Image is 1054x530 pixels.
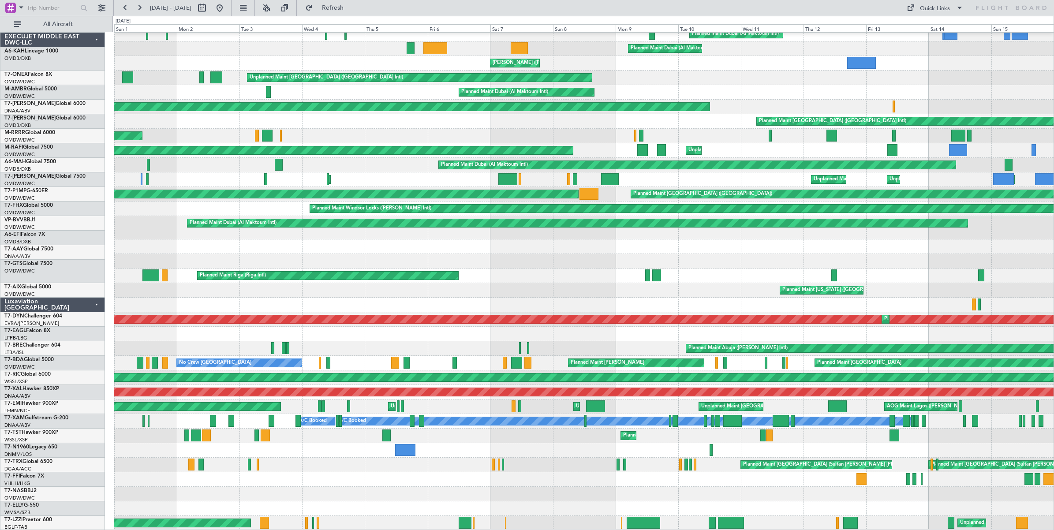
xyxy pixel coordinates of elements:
[4,232,45,237] a: A6-EFIFalcon 7X
[4,407,30,414] a: LFMN/NCE
[4,393,30,399] a: DNAA/ABV
[4,188,26,194] span: T7-P1MP
[4,328,26,333] span: T7-EAGL
[4,224,35,231] a: OMDW/DWC
[4,188,48,194] a: T7-P1MPG-650ER
[4,372,51,377] a: T7-RICGlobal 6000
[4,261,22,266] span: T7-GTS
[4,174,86,179] a: T7-[PERSON_NAME]Global 7500
[4,378,28,385] a: WSSL/XSP
[866,24,929,32] div: Fri 13
[759,115,906,128] div: Planned Maint [GEOGRAPHIC_DATA] ([GEOGRAPHIC_DATA] Intl)
[179,356,251,370] div: No Crew [GEOGRAPHIC_DATA]
[365,24,427,32] div: Thu 5
[991,24,1054,32] div: Sun 15
[688,144,819,157] div: Unplanned Maint [GEOGRAPHIC_DATA] (Al Maktoum Intl)
[902,1,968,15] button: Quick Links
[4,372,21,377] span: T7-RIC
[631,42,718,55] div: Planned Maint Dubai (Al Maktoum Intl)
[678,24,741,32] div: Tue 10
[890,173,1020,186] div: Unplanned Maint [GEOGRAPHIC_DATA] (Al Maktoum Intl)
[4,203,53,208] a: T7-FHXGlobal 5000
[312,202,431,215] div: Planned Maint Windsor Locks ([PERSON_NAME] Intl)
[314,5,351,11] span: Refresh
[4,284,51,290] a: T7-AIXGlobal 5000
[4,116,56,121] span: T7-[PERSON_NAME]
[4,174,56,179] span: T7-[PERSON_NAME]
[692,27,779,41] div: Planned Maint Dubai (Al Maktoum Intl)
[4,108,30,114] a: DNAA/ABV
[4,401,58,406] a: T7-EMIHawker 900XP
[4,253,30,260] a: DNAA/ABV
[4,430,22,435] span: T7-TST
[929,24,991,32] div: Sat 14
[804,24,866,32] div: Thu 12
[441,158,528,172] div: Planned Maint Dubai (Al Maktoum Intl)
[4,86,27,92] span: M-AMBR
[4,480,30,487] a: VHHH/HKG
[200,269,266,282] div: Planned Maint Riga (Riga Intl)
[4,517,22,523] span: T7-LZZI
[4,49,58,54] a: A6-KAHLineage 1000
[4,49,25,54] span: A6-KAH
[4,246,53,252] a: T7-AAYGlobal 7500
[743,458,949,471] div: Planned Maint [GEOGRAPHIC_DATA] (Sultan [PERSON_NAME] [PERSON_NAME] - Subang)
[4,130,55,135] a: M-RRRRGlobal 6000
[4,430,58,435] a: T7-TSTHawker 900XP
[4,291,35,298] a: OMDW/DWC
[4,151,35,158] a: OMDW/DWC
[490,24,553,32] div: Sat 7
[4,137,35,143] a: OMDW/DWC
[4,386,22,392] span: T7-XAL
[4,217,36,223] a: VP-BVVBBJ1
[623,429,762,442] div: Planned Maint [GEOGRAPHIC_DATA] ([GEOGRAPHIC_DATA])
[250,71,403,84] div: Unplanned Maint [GEOGRAPHIC_DATA] ([GEOGRAPHIC_DATA] Intl)
[817,356,901,370] div: Planned Maint [GEOGRAPHIC_DATA]
[23,21,93,27] span: All Aircraft
[4,422,30,429] a: DNAA/ABV
[4,72,52,77] a: T7-ONEXFalcon 8X
[4,488,24,493] span: T7-NAS
[4,474,44,479] a: T7-FFIFalcon 7X
[302,24,365,32] div: Wed 4
[4,503,24,508] span: T7-ELLY
[4,474,20,479] span: T7-FFI
[4,159,26,164] span: A6-MAH
[4,415,68,421] a: T7-XAMGulfstream G-200
[920,4,950,13] div: Quick Links
[4,145,23,150] span: M-RAFI
[27,1,78,15] input: Trip Number
[4,232,21,237] span: A6-EFI
[4,314,62,319] a: T7-DYNChallenger 604
[391,400,539,413] div: Unplanned Maint Lagos ([GEOGRAPHIC_DATA][PERSON_NAME])
[177,24,239,32] div: Mon 2
[299,414,327,428] div: A/C Booked
[4,116,86,121] a: T7-[PERSON_NAME]Global 6000
[338,414,366,428] div: A/C Booked
[884,313,971,326] div: Planned Maint Dubai (Al Maktoum Intl)
[150,4,191,12] span: [DATE] - [DATE]
[4,55,31,62] a: OMDB/DXB
[741,24,804,32] div: Wed 11
[4,166,31,172] a: OMDB/DXB
[4,495,35,501] a: OMDW/DWC
[782,284,896,297] div: Planned Maint [US_STATE] ([GEOGRAPHIC_DATA])
[616,24,678,32] div: Mon 9
[4,93,35,100] a: OMDW/DWC
[4,78,35,85] a: OMDW/DWC
[239,24,302,32] div: Tue 3
[4,466,31,472] a: DGAA/ACC
[701,400,846,413] div: Unplanned Maint [GEOGRAPHIC_DATA] ([GEOGRAPHIC_DATA])
[887,400,972,413] div: AOG Maint Lagos ([PERSON_NAME])
[4,72,28,77] span: T7-ONEX
[4,268,35,274] a: OMDW/DWC
[4,386,59,392] a: T7-XALHawker 850XP
[4,314,24,319] span: T7-DYN
[461,86,548,99] div: Planned Maint Dubai (Al Maktoum Intl)
[4,180,35,187] a: OMDW/DWC
[4,364,35,370] a: OMDW/DWC
[4,437,28,443] a: WSSL/XSP
[4,415,25,421] span: T7-XAM
[4,86,57,92] a: M-AMBRGlobal 5000
[4,459,52,464] a: T7-TRXGlobal 6500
